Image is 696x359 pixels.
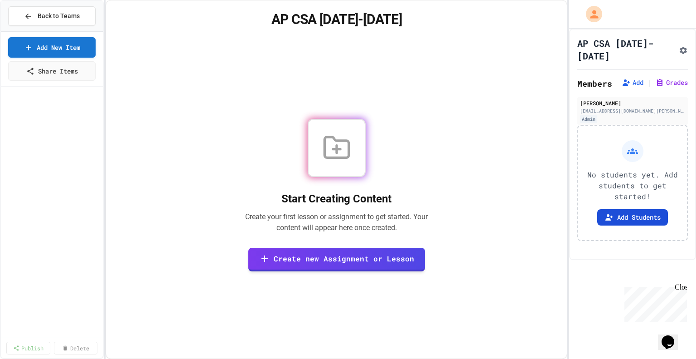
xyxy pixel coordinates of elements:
button: Assignment Settings [679,44,688,55]
p: No students yet. Add students to get started! [585,169,680,202]
h1: AP CSA [DATE]-[DATE] [117,11,556,28]
span: | [647,77,652,88]
span: Back to Teams [38,11,80,21]
div: Admin [580,115,597,123]
button: Grades [655,78,688,87]
h1: AP CSA [DATE]-[DATE] [577,37,675,62]
h2: Members [577,77,612,90]
p: Create your first lesson or assignment to get started. Your content will appear here once created. [235,211,438,233]
div: Chat with us now!Close [4,4,63,58]
button: Back to Teams [8,6,96,26]
h2: Start Creating Content [235,192,438,206]
a: Share Items [8,61,96,81]
iframe: chat widget [658,323,687,350]
iframe: chat widget [621,283,687,322]
a: Publish [6,342,50,354]
button: Add Students [597,209,668,226]
a: Delete [54,342,98,354]
a: Create new Assignment or Lesson [248,248,425,271]
div: [EMAIL_ADDRESS][DOMAIN_NAME][PERSON_NAME] [580,108,685,114]
div: [PERSON_NAME] [580,99,685,107]
a: Add New Item [8,37,96,58]
div: My Account [576,4,604,25]
button: Add [622,78,643,87]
